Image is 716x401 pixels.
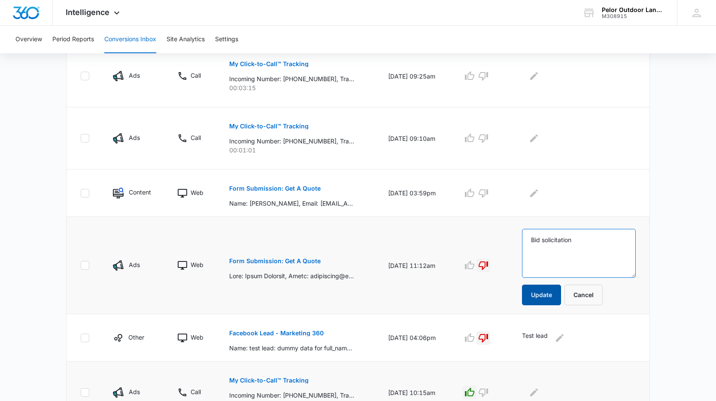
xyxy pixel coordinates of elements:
button: Site Analytics [167,26,205,53]
button: Settings [215,26,238,53]
p: Web [191,333,203,342]
button: Conversions Inbox [104,26,156,53]
p: Incoming Number: [PHONE_NUMBER], Tracking Number: [PHONE_NUMBER], Ring To: [PHONE_NUMBER], Caller... [229,74,354,83]
p: Ads [129,387,140,396]
button: Edit Comments [527,386,541,399]
p: Form Submission: Get A Quote [229,258,321,264]
button: Facebook Lead - Marketing 360 [229,323,324,343]
p: Ads [129,71,140,80]
td: [DATE] 03:59pm [378,170,452,217]
p: 00:01:01 [229,146,368,155]
p: Call [191,71,201,80]
p: Name: test lead: dummy data for full_name, Email: [EMAIL_ADDRESS][DOMAIN_NAME], Phone: test lead:... [229,343,354,352]
td: [DATE] 09:25am [378,45,452,107]
button: Form Submission: Get A Quote [229,178,321,199]
p: Name: [PERSON_NAME], Email: [EMAIL_ADDRESS][DOMAIN_NAME], Phone: [PHONE_NUMBER], Address: [STREET... [229,199,354,208]
button: My Click-to-Call™ Tracking [229,116,309,137]
p: Ads [129,133,140,142]
p: Lore: Ipsum Dolorsit, Ametc: adipiscing@elit.sed, Doeiu: 879-632-4987, Tempori: 358 U Laboree Dol... [229,271,354,280]
button: Update [522,285,561,305]
p: 00:03:15 [229,83,368,92]
button: Edit Comments [553,331,567,345]
p: Test lead [522,331,548,345]
p: Web [191,188,203,197]
p: Call [191,387,201,396]
p: Incoming Number: [PHONE_NUMBER], Tracking Number: [PHONE_NUMBER], Ring To: [PHONE_NUMBER], Caller... [229,137,354,146]
p: Content [129,188,151,197]
button: My Click-to-Call™ Tracking [229,370,309,391]
textarea: Bid solicitation [522,229,636,278]
div: account id [602,13,664,19]
td: [DATE] 09:10am [378,107,452,170]
p: Web [191,260,203,269]
p: My Click-to-Call™ Tracking [229,123,309,129]
p: My Click-to-Call™ Tracking [229,61,309,67]
button: Edit Comments [527,131,541,145]
button: Cancel [564,285,603,305]
td: [DATE] 11:12am [378,217,452,314]
p: Form Submission: Get A Quote [229,185,321,191]
p: Facebook Lead - Marketing 360 [229,330,324,336]
td: [DATE] 04:06pm [378,314,452,362]
button: Edit Comments [527,69,541,83]
p: Incoming Number: [PHONE_NUMBER], Tracking Number: [PHONE_NUMBER], Ring To: [PHONE_NUMBER], Caller... [229,391,354,400]
p: My Click-to-Call™ Tracking [229,377,309,383]
button: Form Submission: Get A Quote [229,251,321,271]
button: My Click-to-Call™ Tracking [229,54,309,74]
button: Overview [15,26,42,53]
button: Edit Comments [527,186,541,200]
p: Call [191,133,201,142]
button: Period Reports [52,26,94,53]
p: Other [128,333,144,342]
p: Ads [129,260,140,269]
span: Intelligence [66,8,109,17]
div: account name [602,6,664,13]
